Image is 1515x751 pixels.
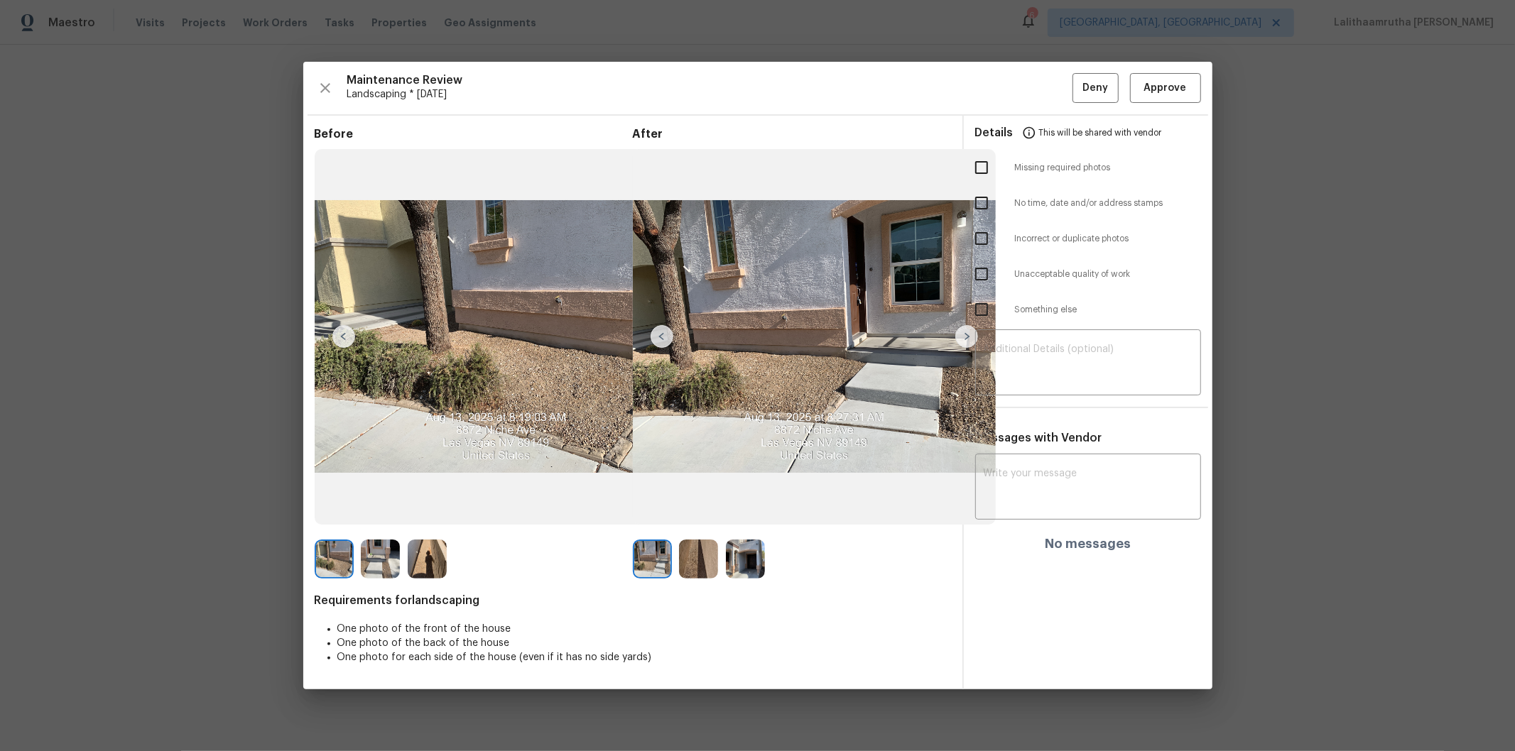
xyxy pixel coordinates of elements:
li: One photo of the back of the house [337,636,951,650]
span: Maintenance Review [347,73,1073,87]
span: Landscaping * [DATE] [347,87,1073,102]
img: right-chevron-button-url [955,325,978,348]
li: One photo for each side of the house (even if it has no side yards) [337,650,951,664]
img: left-chevron-button-url [332,325,355,348]
span: After [633,127,951,141]
span: Unacceptable quality of work [1015,268,1201,280]
img: left-chevron-button-url [651,325,673,348]
button: Approve [1130,73,1201,104]
span: Something else [1015,304,1201,316]
span: Details [975,116,1014,150]
div: Unacceptable quality of work [964,256,1212,292]
span: Messages with Vendor [975,432,1102,444]
span: Incorrect or duplicate photos [1015,233,1201,245]
span: No time, date and/or address stamps [1015,197,1201,209]
li: One photo of the front of the house [337,622,951,636]
h4: No messages [1045,537,1131,551]
span: Requirements for landscaping [315,593,951,608]
span: Approve [1144,80,1187,97]
span: Missing required photos [1015,162,1201,174]
span: Deny [1082,80,1108,97]
span: This will be shared with vendor [1039,116,1162,150]
div: No time, date and/or address stamps [964,185,1212,221]
div: Something else [964,292,1212,327]
div: Missing required photos [964,150,1212,185]
span: Before [315,127,633,141]
div: Incorrect or duplicate photos [964,221,1212,256]
button: Deny [1073,73,1119,104]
